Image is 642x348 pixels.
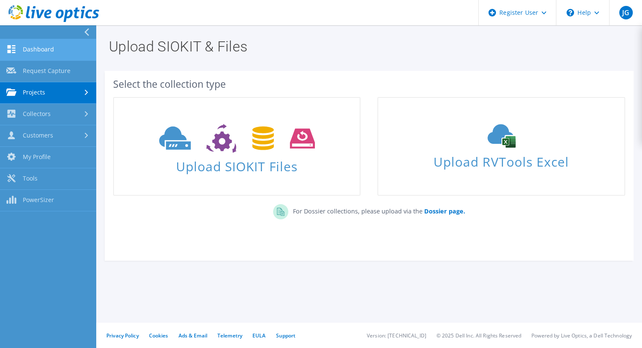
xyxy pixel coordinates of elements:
a: Upload SIOKIT Files [113,97,360,196]
a: Ads & Email [179,332,207,339]
a: EULA [252,332,265,339]
a: Cookies [149,332,168,339]
div: Select the collection type [113,79,625,89]
span: Upload RVTools Excel [378,151,624,169]
a: Telemetry [217,332,242,339]
h1: Upload SIOKIT & Files [109,39,625,54]
li: Version: [TECHNICAL_ID] [367,332,426,339]
a: Privacy Policy [106,332,139,339]
li: Powered by Live Optics, a Dell Technology [531,332,632,339]
span: Upload SIOKIT Files [114,155,360,173]
a: Support [276,332,295,339]
b: Dossier page. [424,207,465,215]
a: Upload RVTools Excel [377,97,625,196]
li: © 2025 Dell Inc. All Rights Reserved [436,332,521,339]
svg: \n [566,9,574,16]
p: For Dossier collections, please upload via the [288,204,465,216]
span: JG [619,6,633,19]
a: Dossier page. [422,207,465,215]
